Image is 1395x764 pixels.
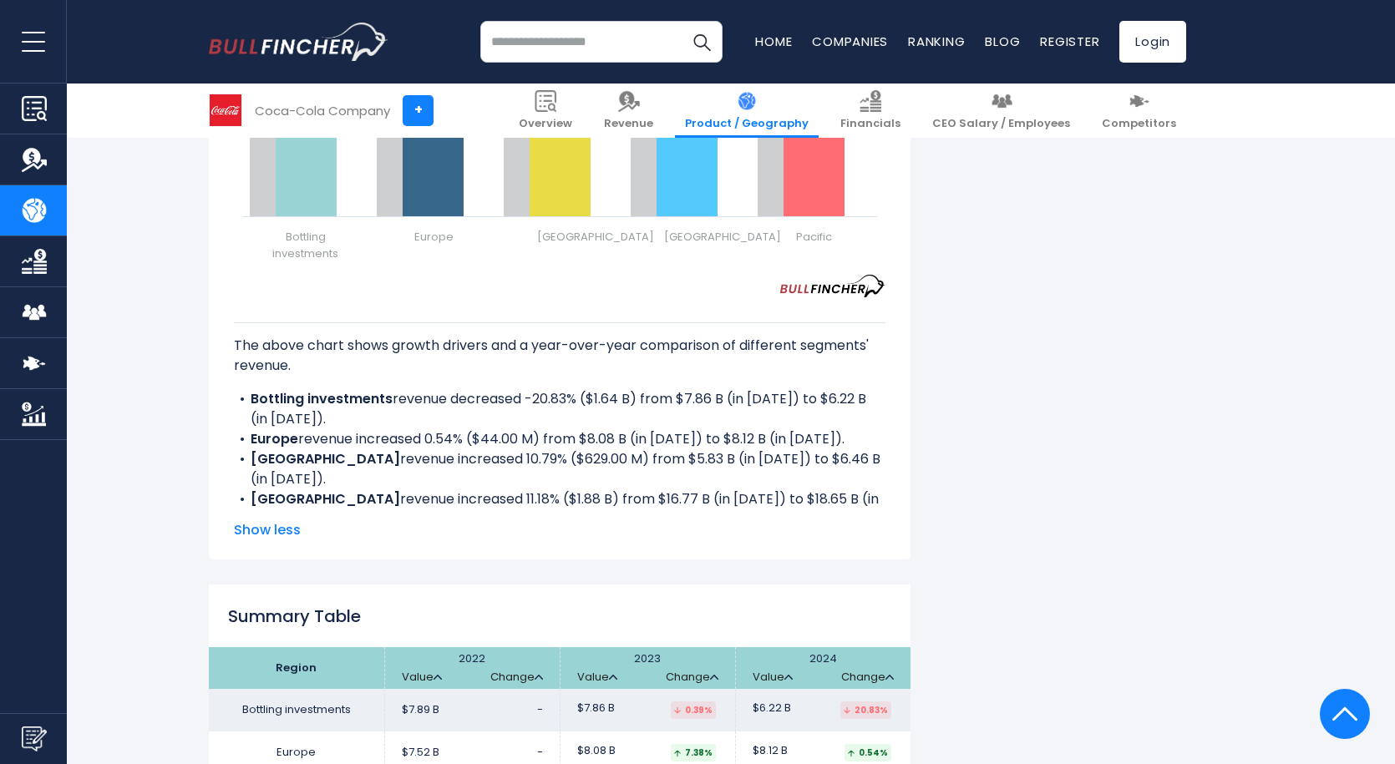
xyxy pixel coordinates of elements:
span: $8.08 B [577,744,616,758]
a: Change [666,670,718,685]
li: revenue decreased -20.83% ($1.64 B) from $7.86 B (in [DATE]) to $6.22 B (in [DATE]). [234,389,885,429]
span: $7.86 B [577,701,615,716]
th: 2024 [735,647,911,689]
a: Revenue [594,83,663,138]
span: Show less [234,520,885,540]
b: [GEOGRAPHIC_DATA] [251,449,400,468]
a: Value [577,670,617,685]
span: Product / Geography [685,117,809,131]
td: Bottling investments [209,689,384,731]
a: Overview [509,83,582,138]
b: [GEOGRAPHIC_DATA] [251,489,400,508]
a: CEO Salary / Employees [922,83,1080,138]
span: Financials [840,117,900,131]
a: Ranking [908,33,965,50]
span: [GEOGRAPHIC_DATA] [664,229,781,245]
a: Companies [812,33,888,50]
a: Change [490,670,543,685]
span: - [537,746,543,760]
th: Region [209,647,384,689]
p: The above chart shows growth drivers and a year-over-year comparison of different segments' revenue. [234,336,885,376]
span: Europe [414,229,454,245]
span: - [537,703,543,717]
a: + [403,95,434,126]
a: Blog [985,33,1020,50]
b: Europe [251,429,298,448]
span: $7.89 B [402,703,439,717]
b: Bottling investments [251,389,393,408]
button: Search [681,21,723,63]
span: Overview [519,117,572,131]
span: Pacific [796,229,832,245]
li: revenue increased 0.54% ($44.00 M) from $8.08 B (in [DATE]) to $8.12 B (in [DATE]). [234,429,885,449]
th: 2022 [384,647,560,689]
div: Coca-Cola Company [255,101,390,120]
img: bullfincher logo [209,23,388,61]
a: Value [402,670,442,685]
th: 2023 [560,647,735,689]
span: $8.12 B [753,744,788,758]
div: 7.38% [671,744,716,761]
div: 0.54% [845,744,891,761]
a: Value [753,670,793,685]
span: CEO Salary / Employees [932,117,1070,131]
a: Register [1040,33,1099,50]
a: Home [755,33,792,50]
a: Login [1119,21,1186,63]
div: 0.39% [671,701,716,719]
div: 20.83% [840,701,891,719]
span: Revenue [604,117,653,131]
a: Competitors [1092,83,1186,138]
span: Competitors [1102,117,1176,131]
li: revenue increased 11.18% ($1.88 B) from $16.77 B (in [DATE]) to $18.65 B (in [DATE]). [234,489,885,529]
span: Bottling investments [272,229,338,262]
span: $7.52 B [402,746,439,760]
a: Go to homepage [209,23,388,61]
span: $6.22 B [753,701,791,716]
li: revenue increased 10.79% ($629.00 M) from $5.83 B (in [DATE]) to $6.46 B (in [DATE]). [234,449,885,489]
img: KO logo [210,94,241,126]
h2: Summary Table [209,604,911,629]
a: Product / Geography [675,83,819,138]
a: Financials [830,83,911,138]
span: [GEOGRAPHIC_DATA] [537,229,654,245]
a: Change [841,670,894,685]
